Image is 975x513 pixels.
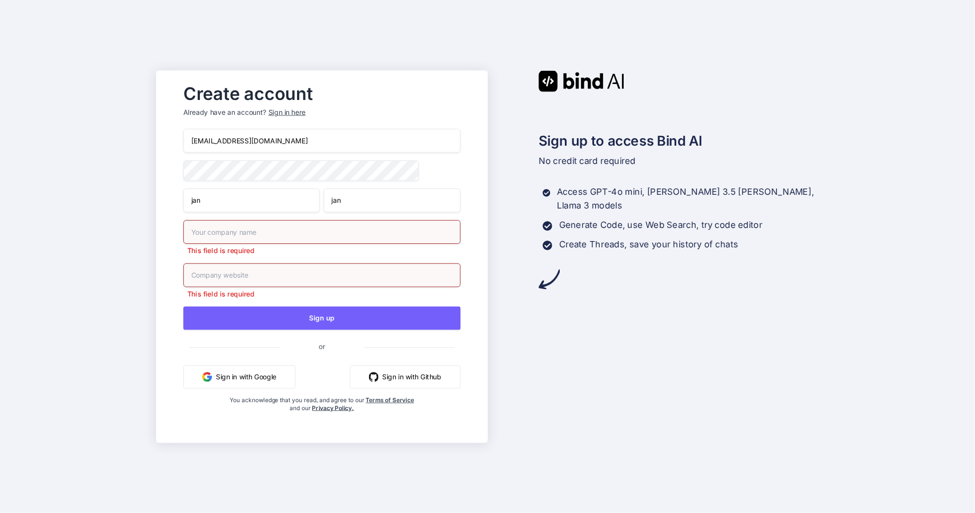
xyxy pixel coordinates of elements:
span: or [280,334,364,358]
input: Your company name [183,220,460,244]
input: Last Name [324,188,460,212]
div: You acknowledge that you read, and agree to our and our [230,396,414,435]
img: arrow [539,268,560,290]
button: Sign in with Google [183,365,295,388]
h2: Create account [183,86,460,101]
p: Access GPT-4o mini, [PERSON_NAME] 3.5 [PERSON_NAME], Llama 3 models [557,185,819,213]
input: Company website [183,263,460,287]
p: Already have an account? [183,107,460,117]
a: Terms of Service [366,396,414,403]
img: Bind AI logo [539,70,624,91]
input: Email [183,129,460,153]
input: First Name [183,188,320,212]
button: Sign up [183,306,460,330]
button: Sign in with Github [350,365,460,388]
img: google [202,372,212,382]
p: This field is required [183,246,460,255]
p: Create Threads, save your history of chats [559,238,738,251]
img: github [368,372,378,382]
p: No credit card required [539,154,819,167]
p: This field is required [183,288,460,298]
h2: Sign up to access Bind AI [539,131,819,151]
p: Generate Code, use Web Search, try code editor [559,218,762,232]
a: Privacy Policy. [312,404,354,411]
div: Sign in here [268,107,305,117]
